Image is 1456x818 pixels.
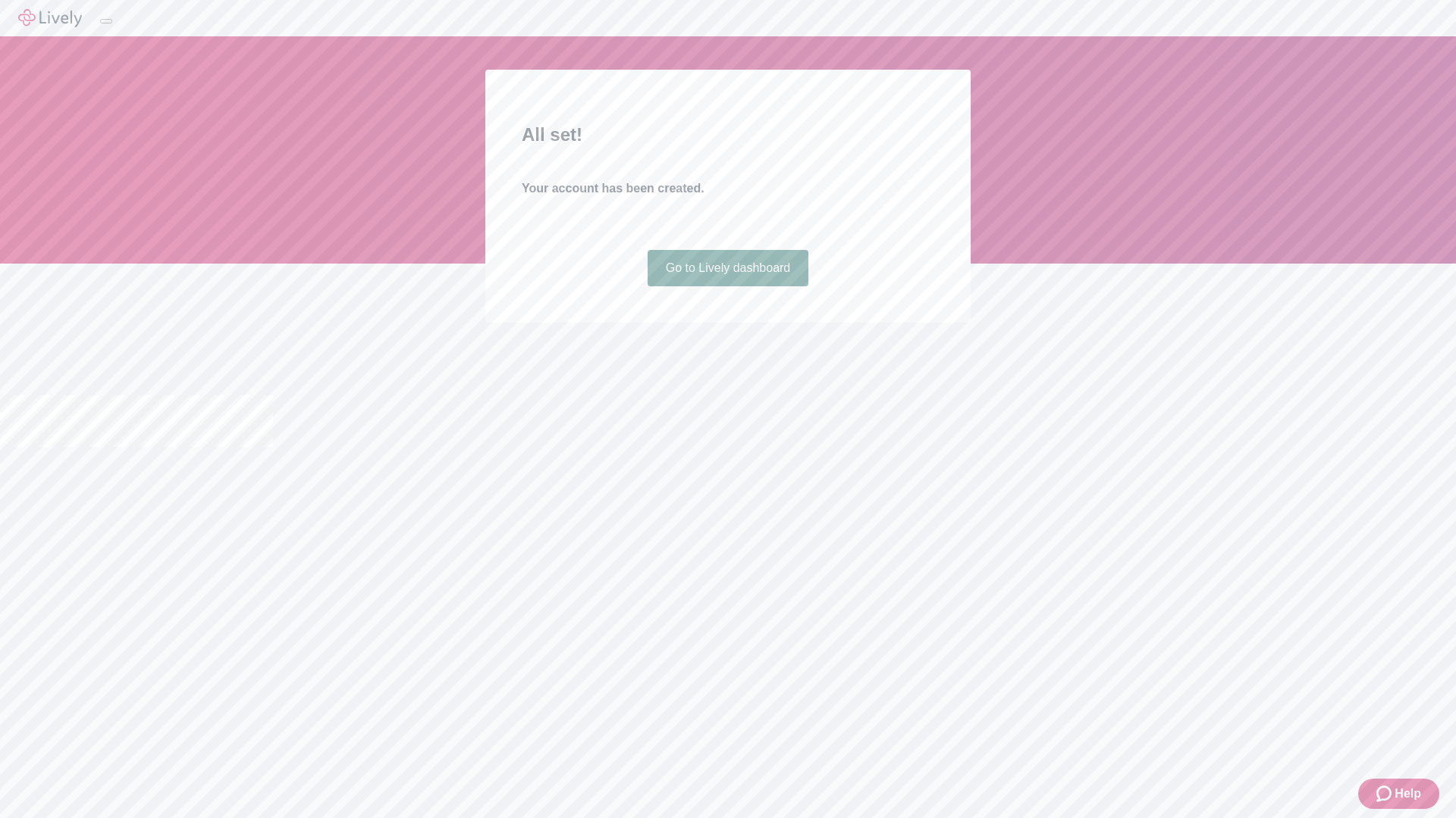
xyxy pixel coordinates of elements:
[522,121,934,148] h2: All set!
[1358,779,1439,809] button: Zendesk support iconHelp
[648,250,809,286] a: Go to Lively dashboard
[18,9,82,27] img: Lively
[522,180,934,198] h4: Your account has been created.
[100,19,112,23] button: Log out
[1395,785,1421,803] span: Help
[1376,785,1395,803] svg: Zendesk support icon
